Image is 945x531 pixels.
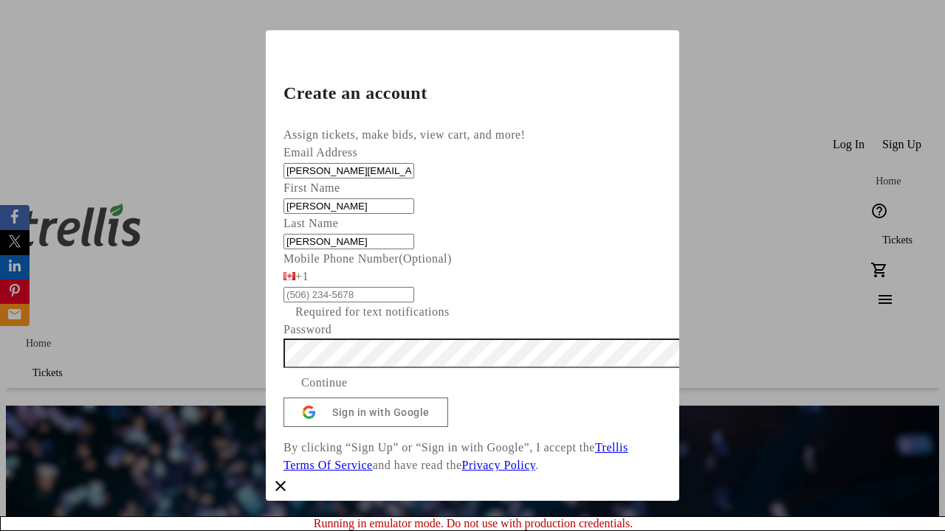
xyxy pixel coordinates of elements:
[283,234,414,249] input: Last Name
[283,163,414,178] input: Email Address
[283,126,661,144] div: Assign tickets, make bids, view cart, and more!
[283,84,661,102] h2: Create an account
[283,217,338,229] label: Last Name
[283,252,452,265] label: Mobile Phone Number (Optional)
[283,181,340,194] label: First Name
[283,368,365,398] button: Continue
[283,439,661,474] p: By clicking “Sign Up” or “Sign in with Google”, I accept the and have read the .
[283,323,331,336] label: Password
[301,374,348,392] span: Continue
[266,471,295,501] button: Close
[462,459,536,471] a: Privacy Policy
[332,406,430,418] span: Sign in with Google
[283,146,357,159] label: Email Address
[283,287,414,302] input: (506) 234-5678
[283,398,448,427] button: Sign in with Google
[283,198,414,214] input: First Name
[295,303,450,321] tr-hint: Required for text notifications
